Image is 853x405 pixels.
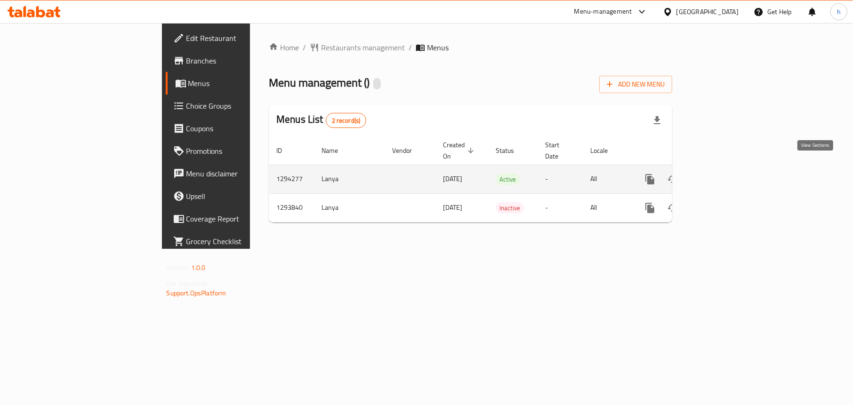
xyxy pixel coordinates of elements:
a: Branches [166,49,305,72]
nav: breadcrumb [269,42,672,53]
button: Change Status [661,168,684,191]
a: Promotions [166,140,305,162]
table: enhanced table [269,136,737,222]
div: [GEOGRAPHIC_DATA] [676,7,739,17]
button: Change Status [661,197,684,219]
h2: Menus List [276,112,366,128]
span: h [837,7,841,17]
th: Actions [631,136,737,165]
span: Choice Groups [186,100,297,111]
div: Menu-management [574,6,632,17]
a: Grocery Checklist [166,230,305,253]
a: Coverage Report [166,207,305,230]
span: Name [322,145,350,156]
span: Get support on: [167,278,210,290]
td: Lanya [314,193,385,222]
li: / [303,42,306,53]
span: Promotions [186,145,297,157]
a: Support.OpsPlatform [167,287,226,299]
span: Coverage Report [186,213,297,224]
span: Branches [186,55,297,66]
span: 2 record(s) [326,116,366,125]
a: Menus [166,72,305,95]
span: Locale [590,145,620,156]
span: Created On [443,139,477,162]
span: ID [276,145,294,156]
a: Choice Groups [166,95,305,117]
a: Restaurants management [310,42,405,53]
span: Restaurants management [321,42,405,53]
a: Menu disclaimer [166,162,305,185]
span: Status [496,145,526,156]
td: Lanya [314,165,385,193]
button: Add New Menu [599,76,672,93]
td: All [583,193,631,222]
div: Total records count [326,113,367,128]
span: Upsell [186,191,297,202]
span: Menus [188,78,297,89]
span: Inactive [496,203,524,214]
span: 1.0.0 [191,262,206,274]
span: Vendor [392,145,424,156]
span: Add New Menu [607,79,665,90]
li: / [409,42,412,53]
span: Coupons [186,123,297,134]
span: Menu disclaimer [186,168,297,179]
div: Export file [646,109,668,132]
span: [DATE] [443,201,462,214]
button: more [639,168,661,191]
a: Upsell [166,185,305,207]
span: Start Date [545,139,571,162]
span: Version: [167,262,190,274]
span: Active [496,174,520,185]
td: - [538,165,583,193]
span: Menu management ( ) [269,72,370,93]
span: Menus [427,42,449,53]
button: more [639,197,661,219]
div: Inactive [496,202,524,214]
a: Edit Restaurant [166,27,305,49]
span: Edit Restaurant [186,32,297,44]
td: - [538,193,583,222]
span: Grocery Checklist [186,236,297,247]
a: Coupons [166,117,305,140]
span: [DATE] [443,173,462,185]
td: All [583,165,631,193]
